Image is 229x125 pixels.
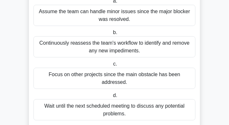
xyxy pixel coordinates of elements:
div: Focus on other projects since the main obstacle has been addressed. [33,68,196,89]
span: b. [113,30,117,35]
div: Continuously reassess the team's workflow to identify and remove any new impediments. [33,36,196,58]
div: Wait until the next scheduled meeting to discuss any potential problems. [33,99,196,121]
div: Assume the team can handle minor issues since the major blocker was resolved. [33,5,196,26]
span: d. [113,93,117,98]
span: c. [113,61,117,67]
